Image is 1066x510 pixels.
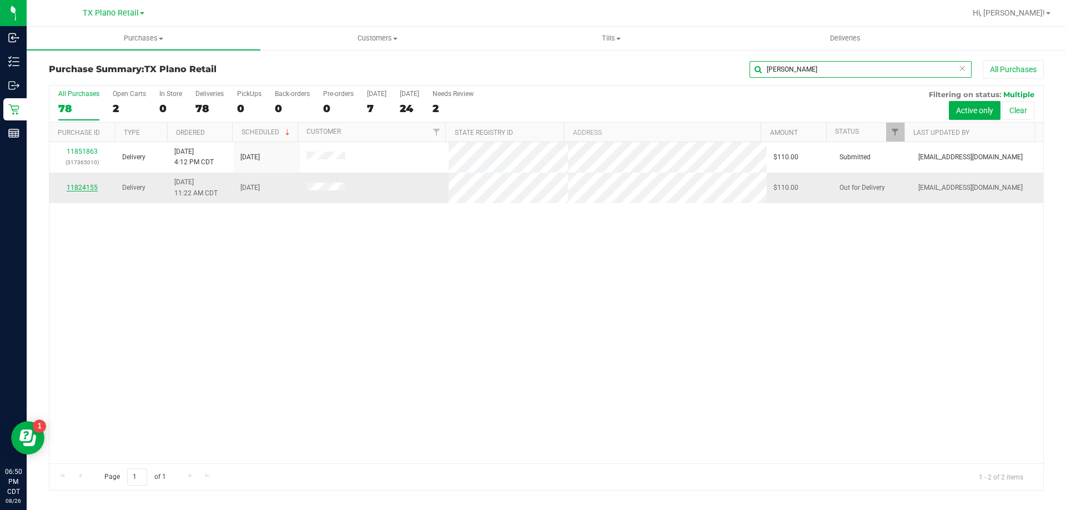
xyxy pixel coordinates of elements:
[27,27,260,50] a: Purchases
[261,33,494,43] span: Customers
[770,129,798,137] a: Amount
[949,101,1000,120] button: Active only
[839,152,871,163] span: Submitted
[728,27,962,50] a: Deliveries
[58,90,99,98] div: All Purchases
[564,123,761,142] th: Address
[159,90,182,98] div: In Store
[275,90,310,98] div: Back-orders
[33,420,46,433] iframe: Resource center unread badge
[8,104,19,115] inline-svg: Retail
[427,123,445,142] a: Filter
[773,152,798,163] span: $110.00
[1002,101,1034,120] button: Clear
[970,468,1032,485] span: 1 - 2 of 2 items
[433,90,474,98] div: Needs Review
[913,129,969,137] a: Last Updated By
[455,129,513,137] a: State Registry ID
[918,152,1023,163] span: [EMAIL_ADDRESS][DOMAIN_NAME]
[306,128,341,135] a: Customer
[127,468,147,486] input: 1
[323,102,354,115] div: 0
[174,147,214,168] span: [DATE] 4:12 PM CDT
[275,102,310,115] div: 0
[835,128,859,135] a: Status
[58,129,100,137] a: Purchase ID
[958,61,966,75] span: Clear
[400,90,419,98] div: [DATE]
[174,177,218,198] span: [DATE] 11:22 AM CDT
[773,183,798,193] span: $110.00
[918,183,1023,193] span: [EMAIL_ADDRESS][DOMAIN_NAME]
[56,157,109,168] p: (317365010)
[144,64,217,74] span: TX Plano Retail
[495,33,727,43] span: Tills
[750,61,972,78] input: Search Purchase ID, Original ID, State Registry ID or Customer Name...
[27,33,260,43] span: Purchases
[983,60,1044,79] button: All Purchases
[67,184,98,191] a: 11824155
[58,102,99,115] div: 78
[5,497,22,505] p: 08/26
[494,27,728,50] a: Tills
[83,8,139,18] span: TX Plano Retail
[242,128,292,136] a: Scheduled
[260,27,494,50] a: Customers
[11,421,44,455] iframe: Resource center
[237,102,262,115] div: 0
[5,467,22,497] p: 06:50 PM CDT
[8,128,19,139] inline-svg: Reports
[8,56,19,67] inline-svg: Inventory
[124,129,140,137] a: Type
[195,90,224,98] div: Deliveries
[973,8,1045,17] span: Hi, [PERSON_NAME]!
[240,183,260,193] span: [DATE]
[367,102,386,115] div: 7
[8,80,19,91] inline-svg: Outbound
[195,102,224,115] div: 78
[240,152,260,163] span: [DATE]
[400,102,419,115] div: 24
[113,90,146,98] div: Open Carts
[839,183,885,193] span: Out for Delivery
[122,183,145,193] span: Delivery
[886,123,904,142] a: Filter
[159,102,182,115] div: 0
[8,32,19,43] inline-svg: Inbound
[67,148,98,155] a: 11851863
[237,90,262,98] div: PickUps
[323,90,354,98] div: Pre-orders
[49,64,380,74] h3: Purchase Summary:
[929,90,1001,99] span: Filtering on status:
[122,152,145,163] span: Delivery
[433,102,474,115] div: 2
[1003,90,1034,99] span: Multiple
[367,90,386,98] div: [DATE]
[176,129,205,137] a: Ordered
[113,102,146,115] div: 2
[95,468,175,486] span: Page of 1
[815,33,876,43] span: Deliveries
